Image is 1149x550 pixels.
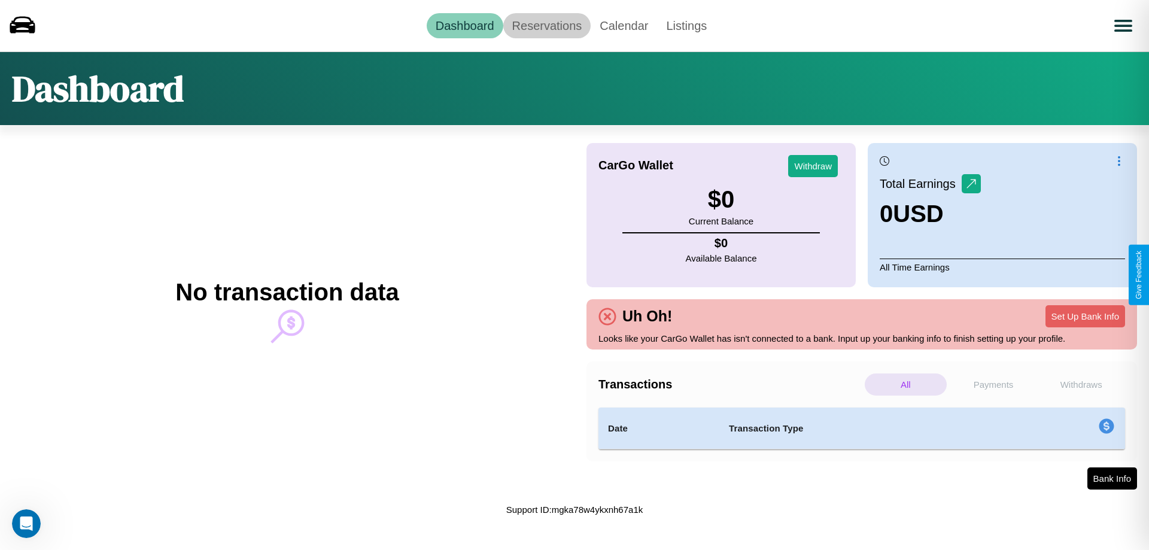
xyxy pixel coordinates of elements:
h3: 0 USD [880,200,981,227]
p: Looks like your CarGo Wallet has isn't connected to a bank. Input up your banking info to finish ... [598,330,1125,347]
p: Current Balance [689,213,753,229]
h2: No transaction data [175,279,399,306]
p: Support ID: mgka78w4ykxnh67a1k [506,502,643,518]
h4: CarGo Wallet [598,159,673,172]
p: Total Earnings [880,173,962,195]
button: Bank Info [1087,467,1137,490]
iframe: Intercom live chat [12,509,41,538]
h4: $ 0 [686,236,757,250]
a: Listings [657,13,716,38]
button: Withdraw [788,155,838,177]
h1: Dashboard [12,64,184,113]
p: Payments [953,373,1035,396]
div: Give Feedback [1135,251,1143,299]
p: All [865,373,947,396]
p: Withdraws [1040,373,1122,396]
h3: $ 0 [689,186,753,213]
p: All Time Earnings [880,259,1125,275]
h4: Transactions [598,378,862,391]
a: Dashboard [427,13,503,38]
a: Calendar [591,13,657,38]
table: simple table [598,408,1125,449]
h4: Uh Oh! [616,308,678,325]
p: Available Balance [686,250,757,266]
button: Open menu [1107,9,1140,42]
button: Set Up Bank Info [1045,305,1125,327]
h4: Date [608,421,710,436]
h4: Transaction Type [729,421,1001,436]
a: Reservations [503,13,591,38]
